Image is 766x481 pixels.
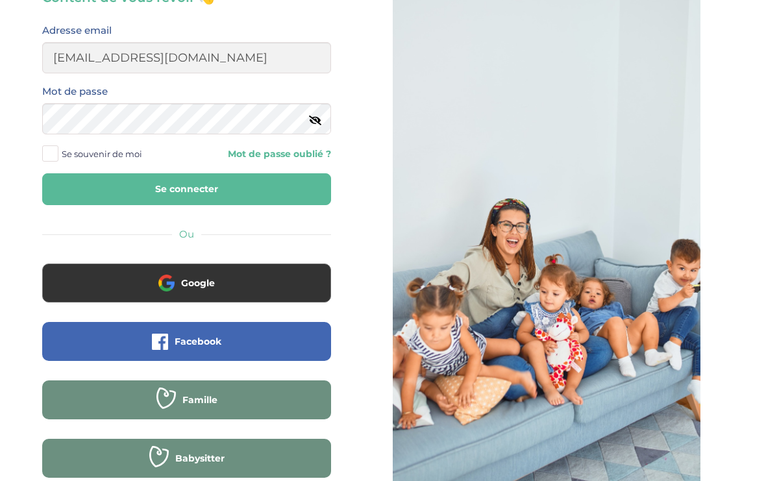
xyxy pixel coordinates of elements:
[42,439,331,478] button: Babysitter
[197,149,332,161] a: Mot de passe oublié ?
[42,381,331,420] button: Famille
[42,23,112,40] label: Adresse email
[42,84,108,101] label: Mot de passe
[42,43,331,74] input: Email
[42,264,331,303] button: Google
[42,403,331,415] a: Famille
[62,146,142,163] span: Se souvenir de moi
[175,452,225,465] span: Babysitter
[182,394,217,407] span: Famille
[42,286,331,299] a: Google
[42,345,331,357] a: Facebook
[42,462,331,474] a: Babysitter
[152,334,168,351] img: facebook.png
[181,277,215,290] span: Google
[42,174,331,206] button: Se connecter
[158,275,175,291] img: google.png
[42,323,331,362] button: Facebook
[175,336,221,349] span: Facebook
[179,228,194,241] span: Ou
